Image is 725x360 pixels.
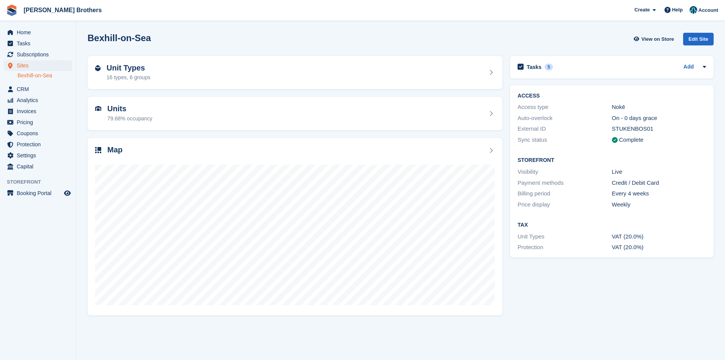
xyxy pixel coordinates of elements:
[4,128,72,139] a: menu
[107,146,123,154] h2: Map
[518,125,612,133] div: External ID
[612,168,706,176] div: Live
[17,128,62,139] span: Coupons
[88,97,502,130] a: Units 79.68% occupancy
[518,232,612,241] div: Unit Types
[88,138,502,316] a: Map
[17,84,62,94] span: CRM
[612,232,706,241] div: VAT (20.0%)
[612,179,706,187] div: Credit / Debit Card
[672,6,683,14] span: Help
[683,33,714,45] div: Edit Site
[107,64,150,72] h2: Unit Types
[612,114,706,123] div: On - 0 days grace
[4,150,72,161] a: menu
[107,115,152,123] div: 79.68% occupancy
[88,56,502,90] a: Unit Types 16 types, 6 groups
[518,136,612,144] div: Sync status
[95,65,100,71] img: unit-type-icn-2b2737a686de81e16bb02015468b77c625bbabd49415b5ef34ead5e3b44a266d.svg
[17,49,62,60] span: Subscriptions
[518,200,612,209] div: Price display
[518,179,612,187] div: Payment methods
[684,63,694,72] a: Add
[619,136,644,144] div: Complete
[518,168,612,176] div: Visibility
[17,60,62,71] span: Sites
[88,33,151,43] h2: Bexhill-on-Sea
[95,147,101,153] img: map-icn-33ee37083ee616e46c38cad1a60f524a97daa1e2b2c8c0bc3eb3415660979fc1.svg
[4,188,72,198] a: menu
[527,64,542,70] h2: Tasks
[518,189,612,198] div: Billing period
[63,189,72,198] a: Preview store
[612,200,706,209] div: Weekly
[7,178,76,186] span: Storefront
[4,161,72,172] a: menu
[4,27,72,38] a: menu
[17,161,62,172] span: Capital
[633,33,677,45] a: View on Store
[698,6,718,14] span: Account
[641,35,674,43] span: View on Store
[4,84,72,94] a: menu
[4,38,72,49] a: menu
[612,125,706,133] div: STUKENBOS01
[518,243,612,252] div: Protection
[518,157,706,163] h2: Storefront
[17,27,62,38] span: Home
[95,106,101,111] img: unit-icn-7be61d7bf1b0ce9d3e12c5938cc71ed9869f7b940bace4675aadf7bd6d80202e.svg
[690,6,697,14] img: Helen Eldridge
[683,33,714,48] a: Edit Site
[518,103,612,112] div: Access type
[612,189,706,198] div: Every 4 weeks
[4,95,72,106] a: menu
[17,117,62,128] span: Pricing
[4,117,72,128] a: menu
[17,38,62,49] span: Tasks
[545,64,553,70] div: 5
[518,222,706,228] h2: Tax
[4,49,72,60] a: menu
[107,104,152,113] h2: Units
[107,74,150,82] div: 16 types, 6 groups
[18,72,72,79] a: Bexhill-on-Sea
[612,103,706,112] div: Nokē
[21,4,105,16] a: [PERSON_NAME] Brothers
[4,60,72,71] a: menu
[4,106,72,117] a: menu
[17,106,62,117] span: Invoices
[634,6,650,14] span: Create
[518,114,612,123] div: Auto-overlock
[612,243,706,252] div: VAT (20.0%)
[6,5,18,16] img: stora-icon-8386f47178a22dfd0bd8f6a31ec36ba5ce8667c1dd55bd0f319d3a0aa187defe.svg
[17,139,62,150] span: Protection
[4,139,72,150] a: menu
[17,188,62,198] span: Booking Portal
[17,95,62,106] span: Analytics
[17,150,62,161] span: Settings
[518,93,706,99] h2: ACCESS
